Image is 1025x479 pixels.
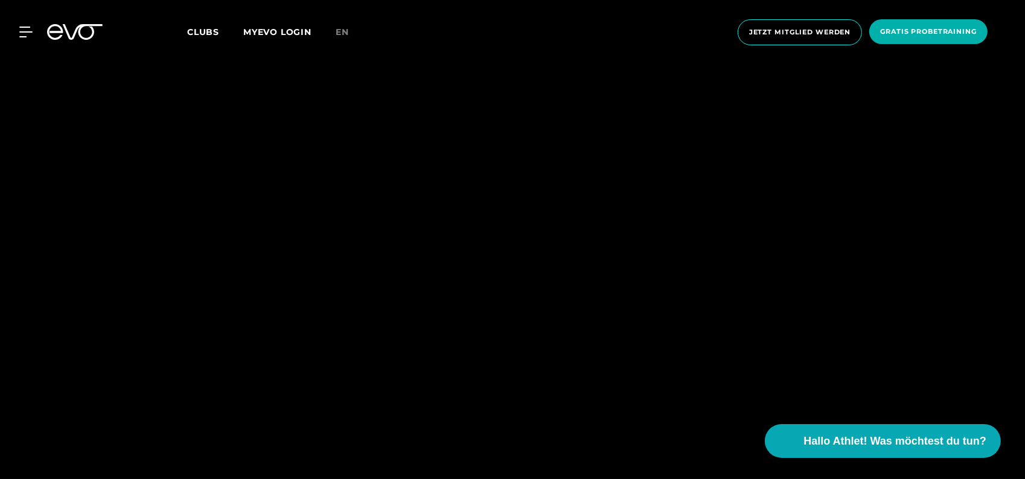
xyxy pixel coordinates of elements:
[866,19,991,45] a: Gratis Probetraining
[243,27,311,37] a: MYEVO LOGIN
[187,26,243,37] a: Clubs
[765,424,1001,458] button: Hallo Athlet! Was möchtest du tun?
[336,25,363,39] a: en
[187,27,219,37] span: Clubs
[803,433,986,449] span: Hallo Athlet! Was möchtest du tun?
[880,27,977,37] span: Gratis Probetraining
[734,19,866,45] a: Jetzt Mitglied werden
[749,27,851,37] span: Jetzt Mitglied werden
[336,27,349,37] span: en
